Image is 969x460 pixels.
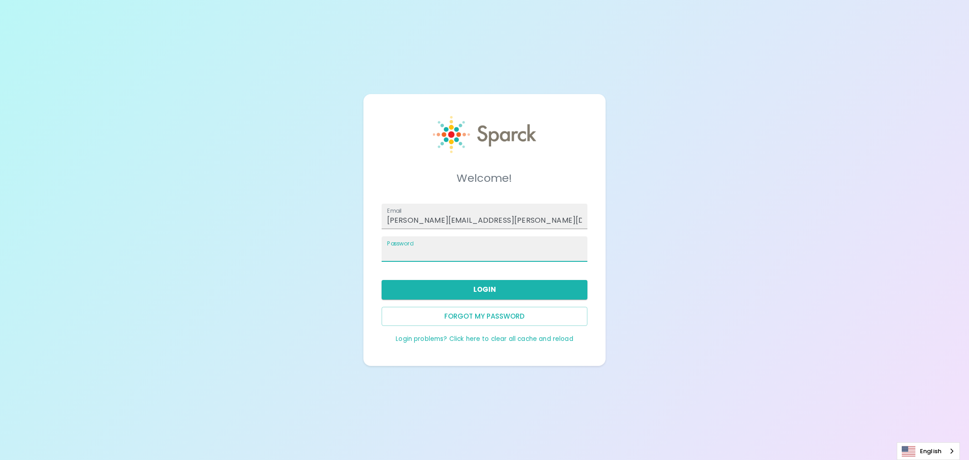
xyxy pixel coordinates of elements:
button: Forgot my password [382,307,587,326]
h5: Welcome! [382,171,587,185]
a: English [897,443,959,460]
button: Login [382,280,587,299]
aside: Language selected: English [897,442,960,460]
img: Sparck logo [433,116,536,153]
div: Language [897,442,960,460]
a: Login problems? Click here to clear all cache and reload [396,335,573,343]
label: Email [387,207,402,215]
label: Password [387,240,413,247]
